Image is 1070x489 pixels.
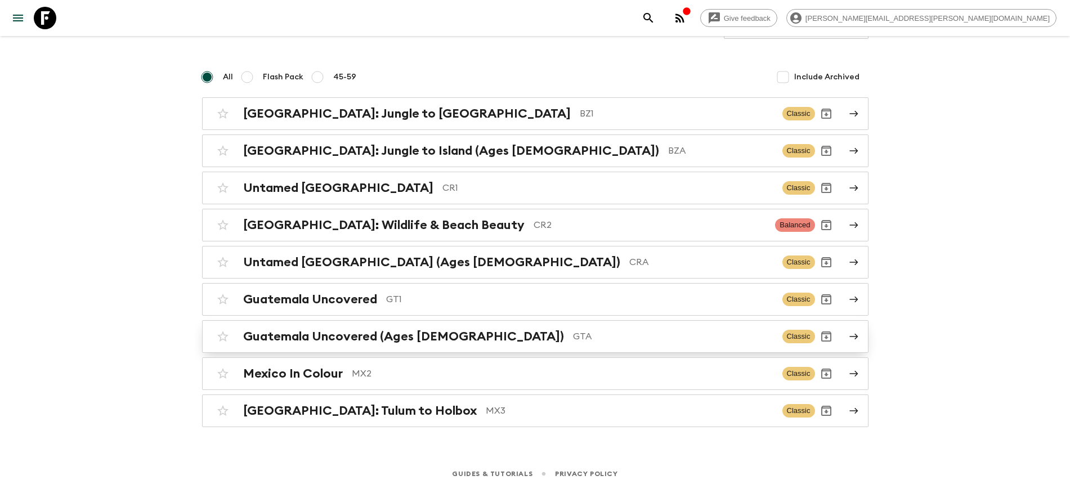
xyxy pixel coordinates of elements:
[333,71,356,83] span: 45-59
[202,172,868,204] a: Untamed [GEOGRAPHIC_DATA]CR1ClassicArchive
[782,330,815,343] span: Classic
[442,181,773,195] p: CR1
[815,400,838,422] button: Archive
[580,107,773,120] p: BZ1
[452,468,532,480] a: Guides & Tutorials
[202,283,868,316] a: Guatemala UncoveredGT1ClassicArchive
[700,9,777,27] a: Give feedback
[782,144,815,158] span: Classic
[782,293,815,306] span: Classic
[202,357,868,390] a: Mexico In ColourMX2ClassicArchive
[202,394,868,427] a: [GEOGRAPHIC_DATA]: Tulum to HolboxMX3ClassicArchive
[815,102,838,125] button: Archive
[815,288,838,311] button: Archive
[815,325,838,348] button: Archive
[202,320,868,353] a: Guatemala Uncovered (Ages [DEMOGRAPHIC_DATA])GTAClassicArchive
[243,255,620,270] h2: Untamed [GEOGRAPHIC_DATA] (Ages [DEMOGRAPHIC_DATA])
[815,177,838,199] button: Archive
[243,292,377,307] h2: Guatemala Uncovered
[815,140,838,162] button: Archive
[782,404,815,418] span: Classic
[534,218,767,232] p: CR2
[799,14,1056,23] span: [PERSON_NAME][EMAIL_ADDRESS][PERSON_NAME][DOMAIN_NAME]
[243,403,477,418] h2: [GEOGRAPHIC_DATA]: Tulum to Holbox
[782,367,815,380] span: Classic
[782,255,815,269] span: Classic
[223,71,233,83] span: All
[243,218,525,232] h2: [GEOGRAPHIC_DATA]: Wildlife & Beach Beauty
[243,329,564,344] h2: Guatemala Uncovered (Ages [DEMOGRAPHIC_DATA])
[815,214,838,236] button: Archive
[243,181,433,195] h2: Untamed [GEOGRAPHIC_DATA]
[202,246,868,279] a: Untamed [GEOGRAPHIC_DATA] (Ages [DEMOGRAPHIC_DATA])CRAClassicArchive
[668,144,773,158] p: BZA
[202,209,868,241] a: [GEOGRAPHIC_DATA]: Wildlife & Beach BeautyCR2BalancedArchive
[775,218,814,232] span: Balanced
[637,7,660,29] button: search adventures
[782,107,815,120] span: Classic
[718,14,777,23] span: Give feedback
[243,143,659,158] h2: [GEOGRAPHIC_DATA]: Jungle to Island (Ages [DEMOGRAPHIC_DATA])
[352,367,773,380] p: MX2
[786,9,1056,27] div: [PERSON_NAME][EMAIL_ADDRESS][PERSON_NAME][DOMAIN_NAME]
[815,362,838,385] button: Archive
[202,134,868,167] a: [GEOGRAPHIC_DATA]: Jungle to Island (Ages [DEMOGRAPHIC_DATA])BZAClassicArchive
[243,106,571,121] h2: [GEOGRAPHIC_DATA]: Jungle to [GEOGRAPHIC_DATA]
[486,404,773,418] p: MX3
[202,97,868,130] a: [GEOGRAPHIC_DATA]: Jungle to [GEOGRAPHIC_DATA]BZ1ClassicArchive
[386,293,773,306] p: GT1
[263,71,303,83] span: Flash Pack
[815,251,838,273] button: Archive
[782,181,815,195] span: Classic
[243,366,343,381] h2: Mexico In Colour
[7,7,29,29] button: menu
[794,71,859,83] span: Include Archived
[629,255,773,269] p: CRA
[573,330,773,343] p: GTA
[555,468,617,480] a: Privacy Policy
